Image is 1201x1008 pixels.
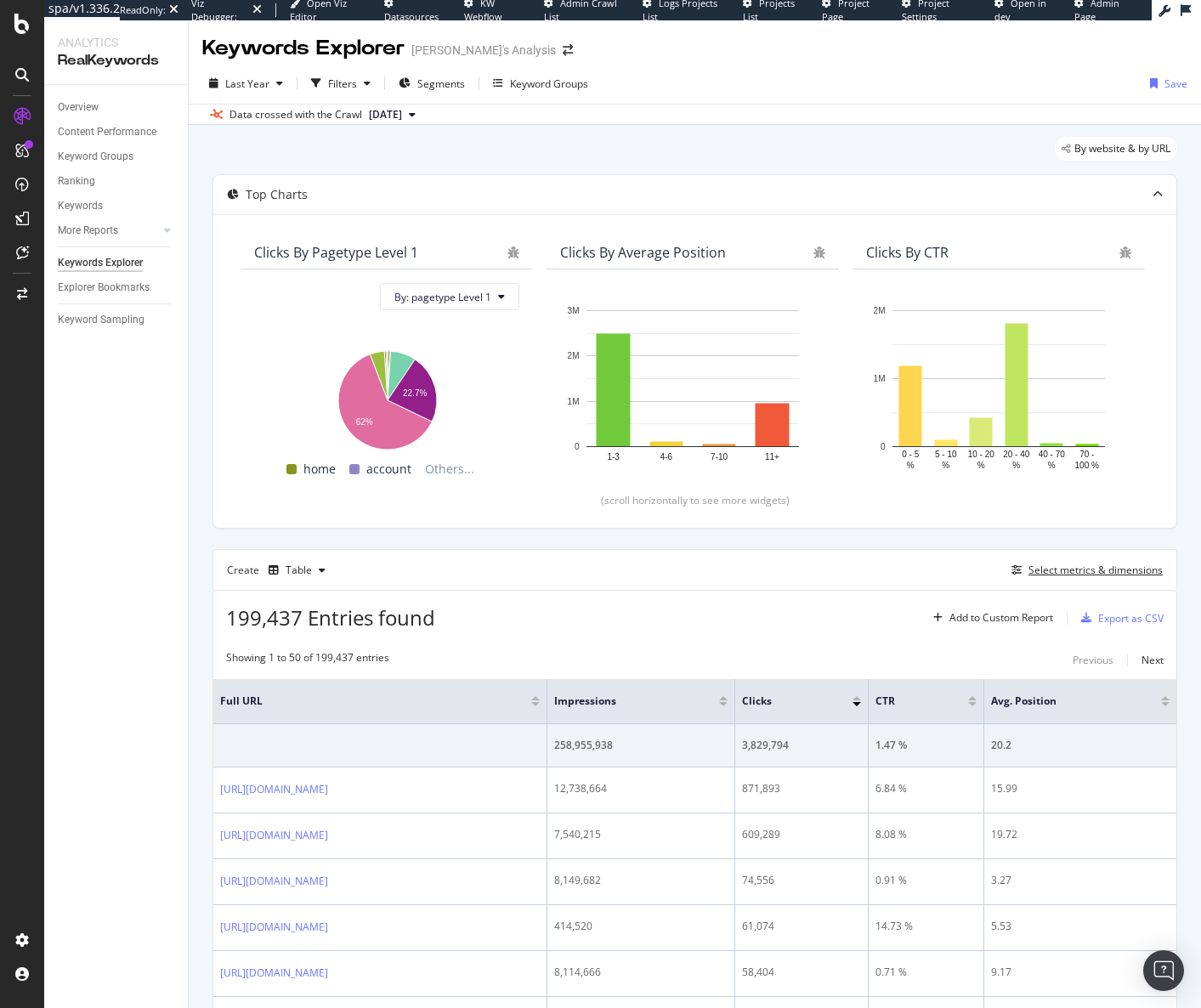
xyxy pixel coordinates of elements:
[977,461,985,470] text: %
[58,99,176,116] a: Overview
[394,290,491,304] span: By: pagetype Level 1
[1048,461,1056,470] text: %
[991,738,1170,753] div: 20.2
[369,107,402,122] span: 2025 Aug. 14th
[991,919,1170,934] div: 5.53
[366,459,411,479] span: account
[1005,560,1163,580] button: Select metrics & dimensions
[58,148,133,166] div: Keyword Groups
[1003,450,1030,459] text: 20 - 40
[742,919,861,934] div: 61,074
[742,694,827,709] span: Clicks
[418,459,481,479] span: Others...
[742,827,861,842] div: 609,289
[907,461,915,470] text: %
[254,343,519,452] svg: A chart.
[875,827,977,842] div: 8.08 %
[554,965,728,980] div: 8,114,666
[554,873,728,888] div: 8,149,682
[202,70,290,97] button: Last Year
[417,76,465,91] span: Segments
[58,254,176,272] a: Keywords Explorer
[711,452,728,462] text: 7-10
[120,3,166,17] div: ReadOnly:
[875,694,943,709] span: CTR
[742,738,861,753] div: 3,829,794
[58,99,99,116] div: Overview
[1028,563,1163,577] div: Select metrics & dimensions
[1075,461,1099,470] text: 100 %
[1143,950,1184,991] div: Open Intercom Messenger
[991,781,1170,796] div: 15.99
[220,827,328,844] a: [URL][DOMAIN_NAME]
[411,42,556,59] div: [PERSON_NAME]'s Analysis
[991,873,1170,888] div: 3.27
[991,694,1136,709] span: Avg. Position
[1119,246,1131,258] div: bug
[58,123,156,141] div: Content Performance
[362,105,422,125] button: [DATE]
[58,148,176,166] a: Keyword Groups
[1073,653,1113,667] div: Previous
[220,781,328,798] a: [URL][DOMAIN_NAME]
[384,10,439,23] span: Datasources
[58,197,176,215] a: Keywords
[765,452,779,462] text: 11+
[403,388,427,398] text: 22.7%
[226,603,435,631] span: 199,437 Entries found
[554,827,728,842] div: 7,540,215
[286,565,312,575] div: Table
[220,873,328,890] a: [URL][DOMAIN_NAME]
[58,222,118,240] div: More Reports
[1055,137,1177,161] div: legacy label
[568,306,580,315] text: 3M
[875,873,977,888] div: 0.91 %
[560,244,726,261] div: Clicks By Average Position
[660,452,673,462] text: 4-6
[949,613,1053,623] div: Add to Custom Report
[742,873,861,888] div: 74,556
[575,442,580,451] text: 0
[58,173,176,190] a: Ranking
[875,965,977,980] div: 0.71 %
[875,738,977,753] div: 1.47 %
[1039,450,1066,459] text: 40 - 70
[58,222,159,240] a: More Reports
[926,604,1053,631] button: Add to Custom Report
[510,76,588,91] div: Keyword Groups
[554,781,728,796] div: 12,738,664
[991,965,1170,980] div: 9.17
[486,70,595,97] button: Keyword Groups
[968,450,995,459] text: 10 - 20
[1074,604,1164,631] button: Export as CSV
[58,51,174,71] div: RealKeywords
[254,244,418,261] div: Clicks By pagetype Level 1
[1012,461,1020,470] text: %
[229,107,362,122] div: Data crossed with the Crawl
[262,557,332,584] button: Table
[202,34,405,63] div: Keywords Explorer
[304,70,377,97] button: Filters
[220,694,506,709] span: Full URL
[1143,70,1187,97] button: Save
[560,302,825,473] svg: A chart.
[607,452,620,462] text: 1-3
[902,450,919,459] text: 0 - 5
[875,919,977,934] div: 14.73 %
[554,694,694,709] span: Impressions
[58,254,143,272] div: Keywords Explorer
[935,450,957,459] text: 5 - 10
[227,557,332,584] div: Create
[742,965,861,980] div: 58,404
[1074,144,1170,154] span: By website & by URL
[991,827,1170,842] div: 19.72
[1098,611,1164,626] div: Export as CSV
[58,173,95,190] div: Ranking
[392,70,472,97] button: Segments
[866,302,1131,473] svg: A chart.
[1142,650,1164,671] button: Next
[942,461,949,470] text: %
